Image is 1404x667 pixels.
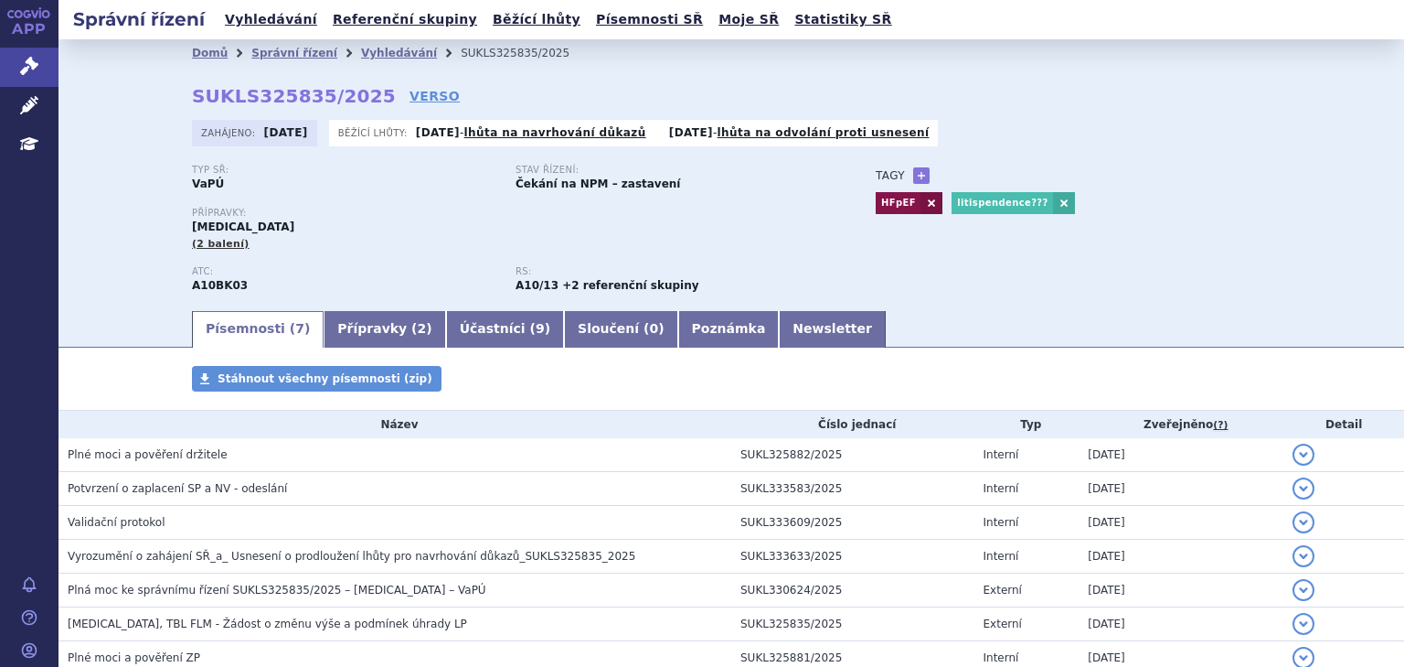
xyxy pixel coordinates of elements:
[192,311,324,348] a: Písemnosti (7)
[1079,472,1283,506] td: [DATE]
[361,47,437,59] a: Vyhledávání
[68,516,165,529] span: Validační protokol
[68,550,635,563] span: Vyrozumění o zahájení SŘ_a_ Usnesení o prodloužení lhůty pro navrhování důkazů_SUKLS325835_2025
[590,7,708,32] a: Písemnosti SŘ
[731,506,974,540] td: SUKL333609/2025
[192,279,248,292] strong: EMPAGLIFLOZIN
[984,618,1022,630] span: Externí
[264,126,308,139] strong: [DATE]
[68,448,228,461] span: Plné moci a pověření držitele
[327,7,483,32] a: Referenční skupiny
[984,584,1022,597] span: Externí
[1079,608,1283,641] td: [DATE]
[516,266,821,277] p: RS:
[718,126,930,139] a: lhůta na odvolání proti usnesení
[1079,540,1283,574] td: [DATE]
[418,321,427,336] span: 2
[58,6,219,32] h2: Správní řízení
[1079,506,1283,540] td: [DATE]
[219,7,323,32] a: Vyhledávání
[1292,545,1314,567] button: detail
[713,7,784,32] a: Moje SŘ
[1079,574,1283,608] td: [DATE]
[192,85,396,107] strong: SUKLS325835/2025
[731,608,974,641] td: SUKL325835/2025
[251,47,337,59] a: Správní řízení
[1079,438,1283,472] td: [DATE]
[192,208,839,219] p: Přípravky:
[295,321,304,336] span: 7
[536,321,545,336] span: 9
[678,311,780,348] a: Poznámka
[789,7,897,32] a: Statistiky SŘ
[192,238,250,250] span: (2 balení)
[984,482,1019,495] span: Interní
[731,540,974,574] td: SUKL333633/2025
[446,311,564,348] a: Účastníci (9)
[464,126,646,139] a: lhůta na navrhování důkazů
[1292,478,1314,500] button: detail
[192,221,294,233] span: [MEDICAL_DATA]
[731,438,974,472] td: SUKL325882/2025
[192,47,228,59] a: Domů
[338,125,411,140] span: Běžící lhůty:
[324,311,445,348] a: Přípravky (2)
[416,126,460,139] strong: [DATE]
[984,550,1019,563] span: Interní
[416,125,646,140] p: -
[1292,444,1314,466] button: detail
[68,584,486,597] span: Plná moc ke správnímu řízení SUKLS325835/2025 – JARDIANCE – VaPÚ
[516,279,558,292] strong: metformin a vildagliptin
[669,126,713,139] strong: [DATE]
[952,192,1053,214] a: litispendence???
[192,366,441,392] a: Stáhnout všechny písemnosti (zip)
[1079,411,1283,438] th: Zveřejněno
[731,574,974,608] td: SUKL330624/2025
[516,165,821,176] p: Stav řízení:
[1213,419,1228,432] abbr: (?)
[669,125,930,140] p: -
[984,448,1019,461] span: Interní
[649,321,658,336] span: 0
[192,266,497,277] p: ATC:
[1292,613,1314,635] button: detail
[516,178,681,190] strong: Čekání na NPM – zastavení
[409,87,460,105] a: VERSO
[974,411,1080,438] th: Typ
[487,7,586,32] a: Běžící lhůty
[731,411,974,438] th: Číslo jednací
[913,167,930,184] a: +
[984,516,1019,529] span: Interní
[192,165,497,176] p: Typ SŘ:
[68,482,287,495] span: Potvrzení o zaplacení SP a NV - odeslání
[58,411,731,438] th: Název
[201,125,259,140] span: Zahájeno:
[1292,579,1314,601] button: detail
[218,372,432,385] span: Stáhnout všechny písemnosti (zip)
[461,39,593,67] li: SUKLS325835/2025
[68,651,200,664] span: Plné moci a pověření ZP
[564,311,677,348] a: Sloučení (0)
[876,192,920,214] a: HFpEF
[1292,511,1314,533] button: detail
[984,651,1019,664] span: Interní
[1283,411,1404,438] th: Detail
[779,311,886,348] a: Newsletter
[192,178,224,190] strong: VaPÚ
[876,165,905,187] h3: Tagy
[68,618,467,630] span: JARDIANCE, TBL FLM - Žádost o změnu výše a podmínek úhrady LP
[562,279,698,292] strong: +2 referenční skupiny
[731,472,974,506] td: SUKL333583/2025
